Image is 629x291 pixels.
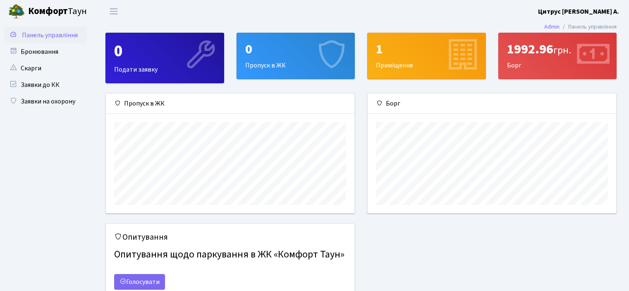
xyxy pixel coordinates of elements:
[4,43,87,60] a: Бронювання
[114,41,215,61] div: 0
[245,41,347,57] div: 0
[367,33,486,79] a: 1Приміщення
[8,3,25,20] img: logo.png
[237,33,355,79] a: 0Пропуск в ЖК
[114,274,165,290] a: Голосувати
[4,27,87,43] a: Панель управління
[105,33,224,83] a: 0Подати заявку
[544,22,560,31] a: Admin
[560,22,617,31] li: Панель управління
[114,232,346,242] h5: Опитування
[22,31,78,40] span: Панель управління
[532,18,629,36] nav: breadcrumb
[499,33,617,79] div: Борг
[106,33,224,83] div: Подати заявку
[368,94,616,114] div: Борг
[114,245,346,264] h4: Опитування щодо паркування в ЖК «Комфорт Таун»
[507,41,608,57] div: 1992.96
[4,60,87,77] a: Скарги
[538,7,619,16] b: Цитрус [PERSON_NAME] А.
[103,5,124,18] button: Переключити навігацію
[368,33,486,79] div: Приміщення
[4,93,87,110] a: Заявки на охорону
[28,5,68,18] b: Комфорт
[106,94,354,114] div: Пропуск в ЖК
[237,33,355,79] div: Пропуск в ЖК
[28,5,87,19] span: Таун
[538,7,619,17] a: Цитрус [PERSON_NAME] А.
[553,43,571,58] span: грн.
[4,77,87,93] a: Заявки до КК
[376,41,477,57] div: 1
